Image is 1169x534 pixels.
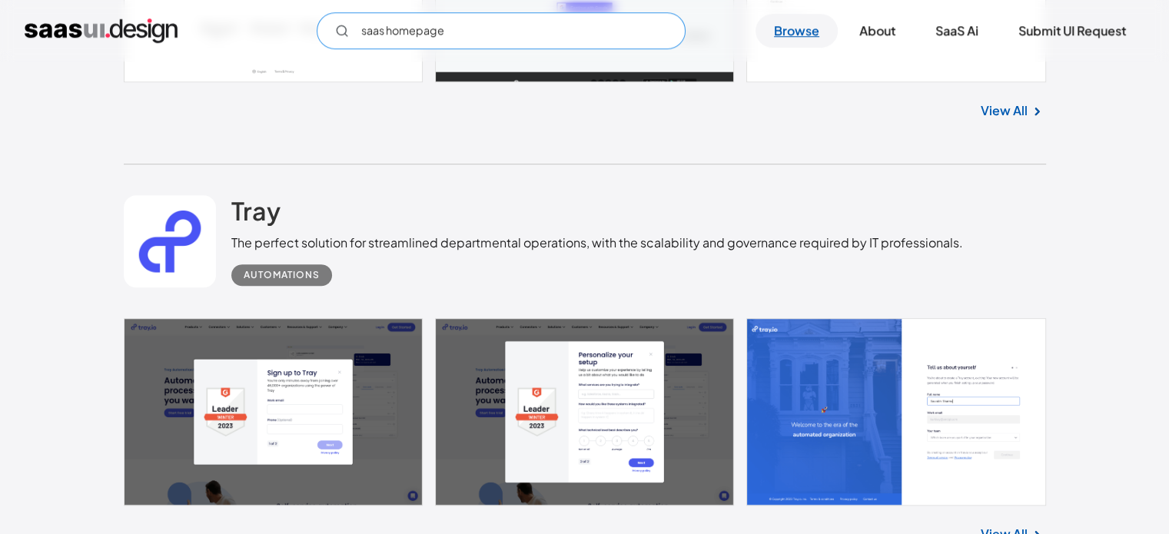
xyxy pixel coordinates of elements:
a: home [25,18,178,43]
input: Search UI designs you're looking for... [317,12,686,49]
form: Email Form [317,12,686,49]
div: The perfect solution for streamlined departmental operations, with the scalability and governance... [231,234,963,252]
h2: Tray [231,195,281,226]
a: About [841,14,914,48]
a: Submit UI Request [1000,14,1144,48]
a: SaaS Ai [917,14,997,48]
a: View All [981,101,1028,120]
a: Browse [756,14,838,48]
div: Automations [244,266,320,284]
a: Tray [231,195,281,234]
